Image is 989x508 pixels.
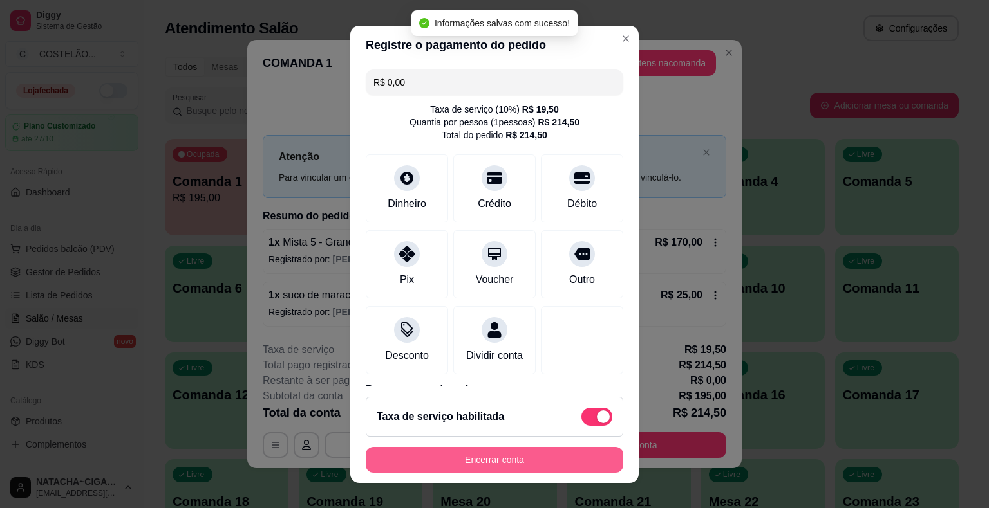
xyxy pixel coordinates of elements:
[385,348,429,363] div: Desconto
[419,18,429,28] span: check-circle
[366,382,623,397] p: Pagamento registrados
[400,272,414,287] div: Pix
[388,196,426,212] div: Dinheiro
[522,103,559,116] div: R$ 19,50
[466,348,523,363] div: Dividir conta
[478,196,511,212] div: Crédito
[567,196,597,212] div: Débito
[616,28,636,49] button: Close
[442,129,547,141] div: Total do pedido
[476,272,514,287] div: Voucher
[377,409,504,424] h2: Taxa de serviço habilitada
[373,69,616,95] input: Ex.: hambúrguer de cordeiro
[538,116,579,129] div: R$ 214,50
[435,18,570,28] span: Informações salvas com sucesso!
[410,116,579,129] div: Quantia por pessoa ( 1 pessoas)
[505,129,547,141] div: R$ 214,50
[350,26,639,64] header: Registre o pagamento do pedido
[430,103,558,116] div: Taxa de serviço ( 10 %)
[366,447,623,473] button: Encerrar conta
[569,272,595,287] div: Outro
